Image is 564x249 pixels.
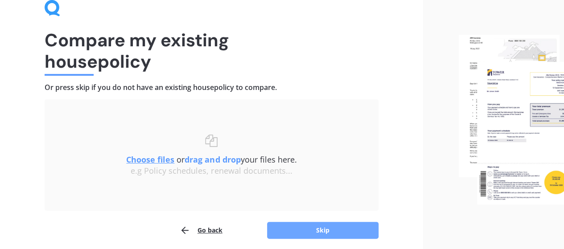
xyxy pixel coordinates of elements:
b: drag and drop [185,154,240,165]
span: or your files here. [126,154,296,165]
button: Skip [267,222,379,239]
u: Choose files [126,154,174,165]
button: Go back [180,221,222,239]
h1: Compare my existing house policy [45,29,379,72]
img: files.webp [459,35,564,204]
div: e.g Policy schedules, renewal documents... [62,166,361,176]
h4: Or press skip if you do not have an existing house policy to compare. [45,83,379,92]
